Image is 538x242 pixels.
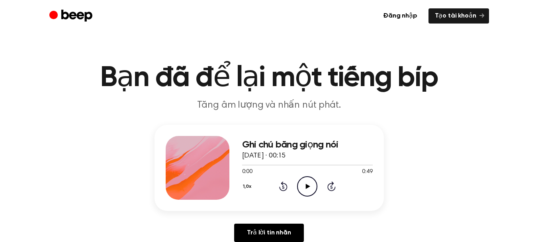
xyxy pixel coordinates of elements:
font: 1,0x [243,184,251,189]
font: Trả lời tin nhắn [247,230,291,236]
font: Bạn đã để lại một tiếng bíp [100,64,438,92]
font: Đăng nhập [383,13,417,19]
font: 0:49 [362,169,372,175]
font: [DATE] · 00:15 [242,152,286,159]
a: Tiếng bíp [49,8,94,24]
a: Trả lời tin nhắn [234,224,303,242]
button: 1,0x [242,180,254,193]
font: 0:00 [242,169,252,175]
font: Tăng âm lượng và nhấn nút phát. [197,100,340,110]
a: Đăng nhập [377,8,424,24]
font: Tạo tài khoản [435,13,476,19]
font: Ghi chú bằng giọng nói [242,140,338,150]
a: Tạo tài khoản [428,8,489,24]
